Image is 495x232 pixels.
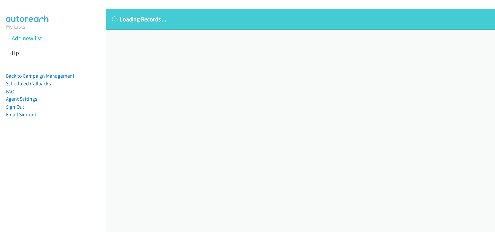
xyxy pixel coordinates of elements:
[6,104,24,110] a: Sign Out
[12,49,19,57] a: Hp
[6,111,37,118] a: Email Support
[6,73,74,79] a: Back to Campaign Management
[6,96,37,102] a: Agent Settings
[112,15,489,23] p: Loading Records ...
[6,88,14,94] a: FAQ
[6,23,25,30] a: My Lists
[6,80,51,87] a: Scheduled Callbacks
[12,35,42,42] a: Add new list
